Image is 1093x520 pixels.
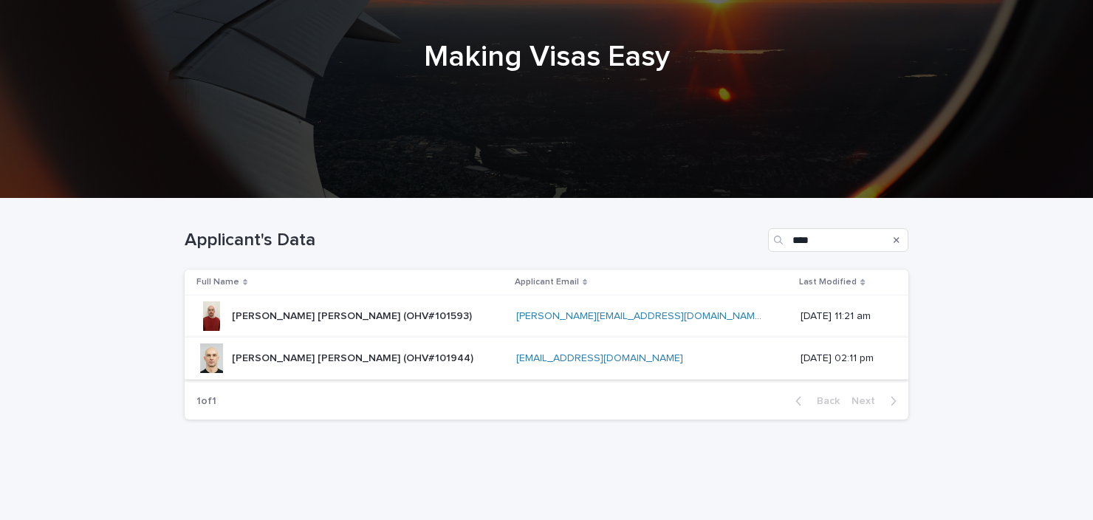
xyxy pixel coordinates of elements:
p: [DATE] 02:11 pm [801,352,885,365]
p: 1 of 1 [185,383,228,420]
a: [PERSON_NAME][EMAIL_ADDRESS][DOMAIN_NAME] [516,311,764,321]
input: Search [768,228,908,252]
p: Last Modified [799,274,857,290]
button: Back [784,394,846,408]
p: Applicant Email [515,274,579,290]
p: Full Name [196,274,239,290]
button: Next [846,394,908,408]
tr: [PERSON_NAME] [PERSON_NAME] (OHV#101944)[PERSON_NAME] [PERSON_NAME] (OHV#101944) [EMAIL_ADDRESS][... [185,338,908,380]
p: [PERSON_NAME] [PERSON_NAME] (OHV#101944) [232,349,476,365]
h1: Making Visas Easy [185,39,908,75]
a: [EMAIL_ADDRESS][DOMAIN_NAME] [516,353,683,363]
tr: [PERSON_NAME] [PERSON_NAME] (OHV#101593)[PERSON_NAME] [PERSON_NAME] (OHV#101593) [PERSON_NAME][EM... [185,295,908,338]
p: [DATE] 11:21 am [801,310,885,323]
p: [PERSON_NAME] [PERSON_NAME] (OHV#101593) [232,307,475,323]
span: Back [808,396,840,406]
h1: Applicant's Data [185,230,762,251]
span: Next [852,396,884,406]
